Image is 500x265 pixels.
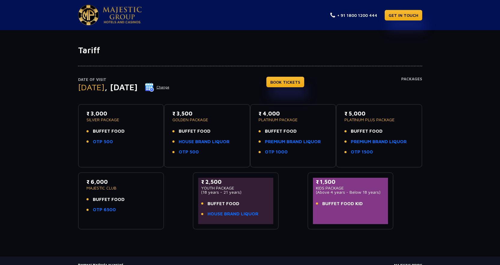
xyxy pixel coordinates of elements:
a: OTP 1500 [351,149,373,156]
a: GET IN TOUCH [385,10,422,20]
p: SILVER PACKAGE [86,118,156,122]
span: BUFFET FOOD [93,128,125,135]
p: Date of Visit [78,77,170,83]
a: OTP 500 [179,149,199,156]
p: ₹ 2,500 [201,178,271,186]
a: OTP 6500 [93,206,116,213]
a: OTP 500 [93,138,113,145]
a: + 91 1800 1200 444 [330,12,377,18]
p: (Above 4 years - Below 18 years) [316,190,385,194]
span: BUFFET FOOD [208,200,239,207]
p: ₹ 3,500 [172,109,242,118]
p: ₹ 6,000 [86,178,156,186]
p: ₹ 1,500 [316,178,385,186]
span: [DATE] [78,82,105,92]
p: ₹ 5,000 [344,109,414,118]
p: PLATINUM PACKAGE [259,118,328,122]
h4: Packages [401,77,422,98]
a: HOUSE BRAND LIQUOR [208,211,258,217]
span: BUFFET FOOD KID [322,200,363,207]
img: Majestic Pride [103,7,142,23]
span: BUFFET FOOD [265,128,297,135]
a: PREMIUM BRAND LIQUOR [351,138,407,145]
span: , [DATE] [105,82,138,92]
span: BUFFET FOOD [93,196,125,203]
p: GOLDEN PACKAGE [172,118,242,122]
p: YOUTH PACKAGE [201,186,271,190]
a: PREMIUM BRAND LIQUOR [265,138,321,145]
a: OTP 1000 [265,149,288,156]
a: HOUSE BRAND LIQUOR [179,138,229,145]
img: Majestic Pride [78,5,99,25]
p: MAJESTIC CLUB [86,186,156,190]
button: Change [145,82,170,92]
p: ₹ 4,000 [259,109,328,118]
span: BUFFET FOOD [351,128,383,135]
p: (18 years - 21 years) [201,190,271,194]
span: BUFFET FOOD [179,128,211,135]
p: KIDS PACKAGE [316,186,385,190]
p: PLATINUM PLUS PACKAGE [344,118,414,122]
a: BOOK TICKETS [266,77,304,87]
p: ₹ 3,000 [86,109,156,118]
h1: Tariff [78,45,422,55]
